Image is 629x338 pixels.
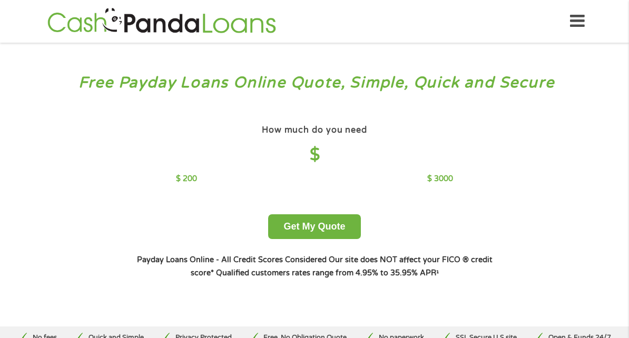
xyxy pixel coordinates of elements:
p: $ 3000 [427,173,453,185]
strong: Qualified customers rates range from 4.95% to 35.95% APR¹ [216,269,439,277]
p: $ 200 [176,173,197,185]
h4: How much do you need [262,125,367,136]
button: Get My Quote [268,214,360,239]
h3: Free Payday Loans Online Quote, Simple, Quick and Secure [31,73,599,93]
h4: $ [176,144,453,166]
img: GetLoanNow Logo [44,6,279,36]
strong: Payday Loans Online - All Credit Scores Considered [137,255,327,264]
strong: Our site does NOT affect your FICO ® credit score* [191,255,493,277]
